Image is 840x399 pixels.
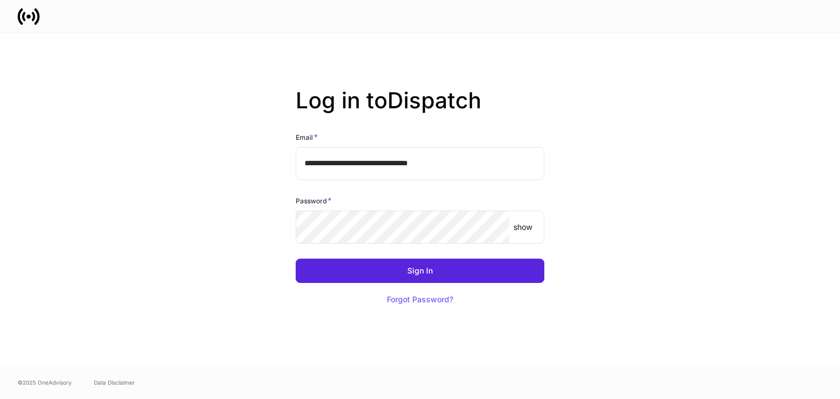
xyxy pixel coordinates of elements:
button: Sign In [296,259,544,283]
h2: Log in to Dispatch [296,87,544,132]
a: Data Disclaimer [94,378,135,387]
span: © 2025 OneAdvisory [18,378,72,387]
div: Forgot Password? [387,296,453,303]
button: Forgot Password? [373,287,467,312]
p: show [513,222,532,233]
div: Sign In [407,267,433,275]
h6: Password [296,195,332,206]
h6: Email [296,132,318,143]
